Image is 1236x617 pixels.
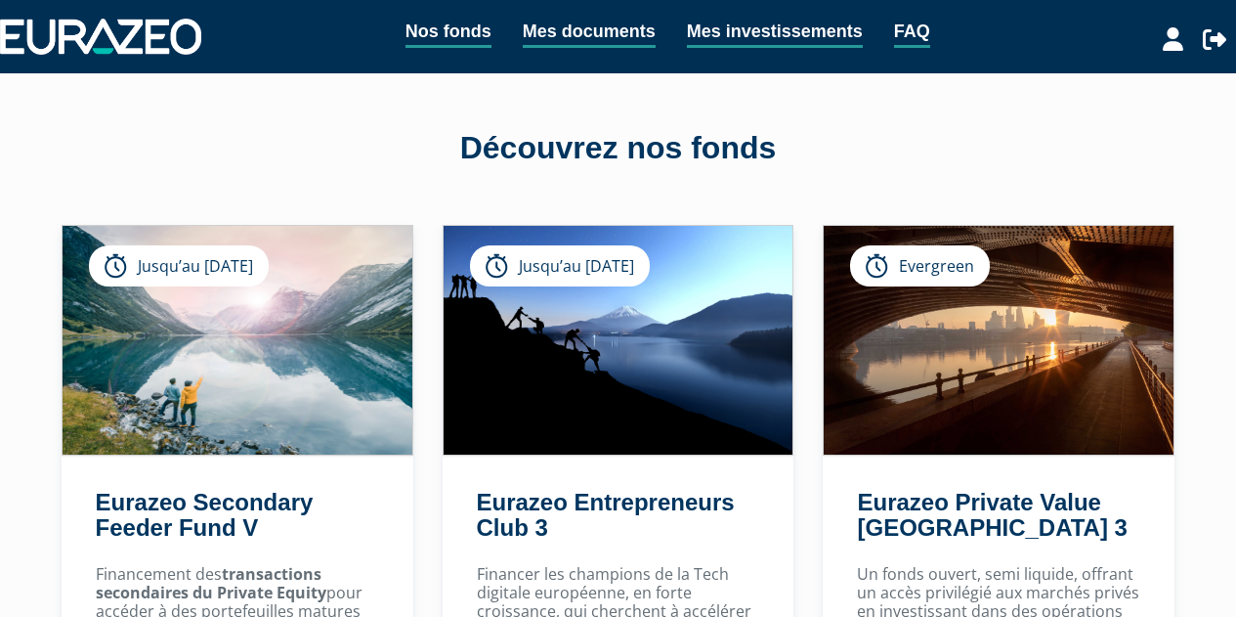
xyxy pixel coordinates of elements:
[687,18,863,48] a: Mes investissements
[63,226,412,455] img: Eurazeo Secondary Feeder Fund V
[523,18,656,48] a: Mes documents
[894,18,930,48] a: FAQ
[444,226,793,455] img: Eurazeo Entrepreneurs Club 3
[477,489,735,541] a: Eurazeo Entrepreneurs Club 3
[96,563,326,603] strong: transactions secondaires du Private Equity
[62,126,1175,171] div: Découvrez nos fonds
[824,226,1173,455] img: Eurazeo Private Value Europe 3
[850,245,990,286] div: Evergreen
[470,245,650,286] div: Jusqu’au [DATE]
[96,489,314,541] a: Eurazeo Secondary Feeder Fund V
[89,245,269,286] div: Jusqu’au [DATE]
[857,489,1127,541] a: Eurazeo Private Value [GEOGRAPHIC_DATA] 3
[405,18,491,48] a: Nos fonds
